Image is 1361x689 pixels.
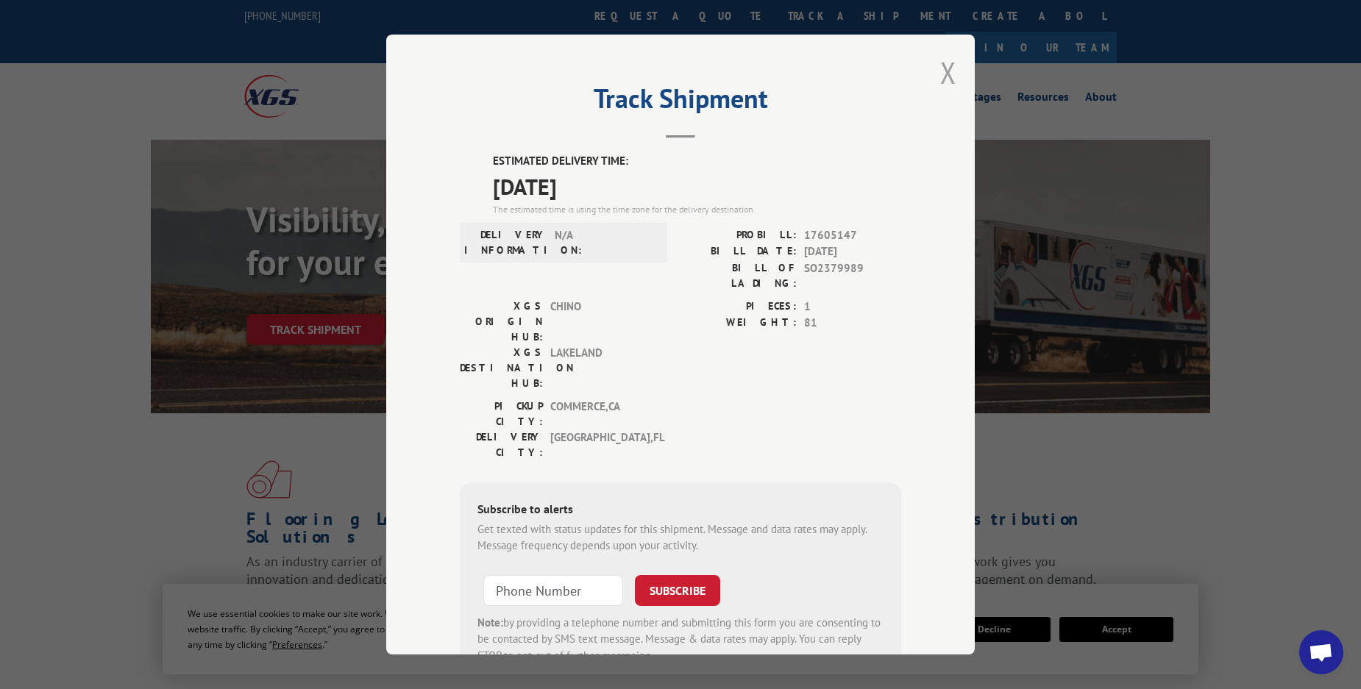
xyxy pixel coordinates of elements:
[493,169,901,202] span: [DATE]
[1299,630,1343,674] div: Open chat
[460,429,543,460] label: DELIVERY CITY:
[550,298,650,344] span: CHINO
[680,226,797,243] label: PROBILL:
[804,226,901,243] span: 17605147
[635,574,720,605] button: SUBSCRIBE
[550,344,650,390] span: LAKELAND
[477,521,884,554] div: Get texted with status updates for this shipment. Message and data rates may apply. Message frequ...
[493,202,901,215] div: The estimated time is using the time zone for the delivery destination.
[483,574,623,605] input: Phone Number
[477,614,884,664] div: by providing a telephone number and submitting this form you are consenting to be contacted by SM...
[460,398,543,429] label: PICKUP CITY:
[460,344,543,390] label: XGS DESTINATION HUB:
[804,260,901,290] span: SO2379989
[493,153,901,170] label: ESTIMATED DELIVERY TIME:
[680,298,797,315] label: PIECES:
[680,260,797,290] label: BILL OF LADING:
[477,615,503,629] strong: Note:
[804,243,901,260] span: [DATE]
[477,499,884,521] div: Subscribe to alerts
[804,315,901,332] span: 81
[940,53,956,92] button: Close modal
[464,226,547,257] label: DELIVERY INFORMATION:
[460,88,901,116] h2: Track Shipment
[550,398,650,429] span: COMMERCE , CA
[680,243,797,260] label: BILL DATE:
[555,226,654,257] span: N/A
[680,315,797,332] label: WEIGHT:
[460,298,543,344] label: XGS ORIGIN HUB:
[550,429,650,460] span: [GEOGRAPHIC_DATA] , FL
[804,298,901,315] span: 1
